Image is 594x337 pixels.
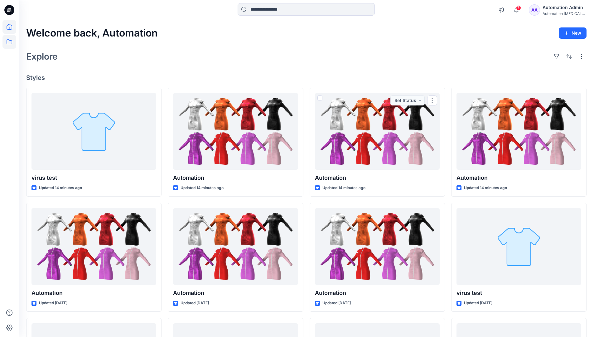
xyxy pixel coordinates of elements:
a: Automation [173,208,298,285]
a: Automation [315,208,440,285]
p: Automation [173,173,298,182]
p: Automation [315,173,440,182]
p: Automation [315,289,440,297]
p: virus test [31,173,156,182]
p: virus test [456,289,581,297]
h2: Explore [26,51,58,61]
p: Automation [31,289,156,297]
h2: Welcome back, Automation [26,27,158,39]
h4: Styles [26,74,587,81]
div: Automation Admin [543,4,586,11]
a: Automation [31,208,156,285]
a: virus test [31,93,156,170]
p: Updated 14 minutes ago [39,185,82,191]
p: Updated [DATE] [39,300,67,306]
a: Automation [315,93,440,170]
p: Updated [DATE] [181,300,209,306]
a: Automation [456,93,581,170]
p: Automation [456,173,581,182]
span: 7 [516,5,521,10]
button: New [559,27,587,39]
a: virus test [456,208,581,285]
div: Automation [MEDICAL_DATA]... [543,11,586,16]
div: AA [529,4,540,16]
a: Automation [173,93,298,170]
p: Updated 14 minutes ago [322,185,365,191]
p: Updated 14 minutes ago [181,185,224,191]
p: Updated [DATE] [322,300,351,306]
p: Updated 14 minutes ago [464,185,507,191]
p: Automation [173,289,298,297]
p: Updated [DATE] [464,300,492,306]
